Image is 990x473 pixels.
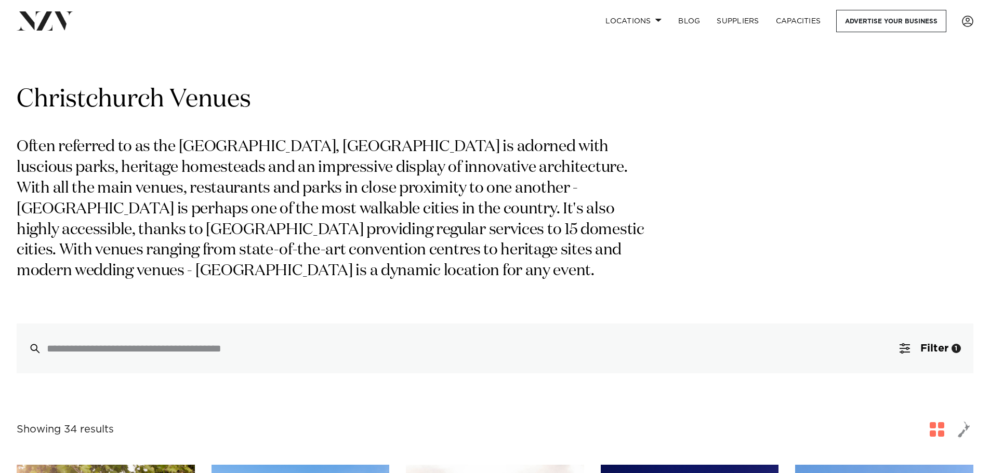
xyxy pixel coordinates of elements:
a: Capacities [768,10,829,32]
a: SUPPLIERS [708,10,767,32]
span: Filter [920,343,948,354]
h1: Christchurch Venues [17,84,973,116]
a: BLOG [670,10,708,32]
button: Filter1 [887,323,973,373]
a: Advertise your business [836,10,946,32]
a: Locations [597,10,670,32]
div: Showing 34 results [17,422,114,438]
img: nzv-logo.png [17,11,73,30]
p: Often referred to as the [GEOGRAPHIC_DATA], [GEOGRAPHIC_DATA] is adorned with luscious parks, her... [17,137,659,282]
div: 1 [952,344,961,353]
